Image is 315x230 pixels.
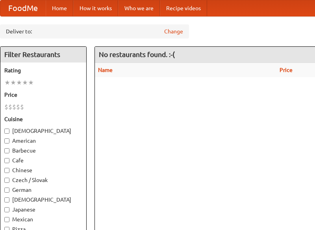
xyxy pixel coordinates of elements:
[20,103,24,111] li: $
[4,196,82,204] label: [DEMOGRAPHIC_DATA]
[4,91,82,99] h5: Price
[4,206,82,213] label: Japanese
[46,0,73,16] a: Home
[4,138,9,144] input: American
[4,188,9,193] input: German
[4,186,82,194] label: German
[4,178,9,183] input: Czech / Slovak
[4,78,10,87] li: ★
[12,103,16,111] li: $
[16,103,20,111] li: $
[118,0,160,16] a: Who we are
[4,127,82,135] label: [DEMOGRAPHIC_DATA]
[8,103,12,111] li: $
[4,168,9,173] input: Chinese
[4,103,8,111] li: $
[4,156,82,164] label: Cafe
[99,51,175,58] ng-pluralize: No restaurants found. :-(
[4,197,9,202] input: [DEMOGRAPHIC_DATA]
[4,66,82,74] h5: Rating
[4,147,82,155] label: Barbecue
[0,47,86,63] h4: Filter Restaurants
[4,215,82,223] label: Mexican
[16,78,22,87] li: ★
[4,217,9,222] input: Mexican
[28,78,34,87] li: ★
[164,28,183,35] a: Change
[160,0,207,16] a: Recipe videos
[0,0,46,16] a: FoodMe
[4,158,9,163] input: Cafe
[4,115,82,123] h5: Cuisine
[4,137,82,145] label: American
[98,67,113,73] a: Name
[10,78,16,87] li: ★
[4,148,9,153] input: Barbecue
[4,176,82,184] label: Czech / Slovak
[22,78,28,87] li: ★
[280,67,293,73] a: Price
[4,129,9,134] input: [DEMOGRAPHIC_DATA]
[4,166,82,174] label: Chinese
[73,0,118,16] a: How it works
[4,207,9,212] input: Japanese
